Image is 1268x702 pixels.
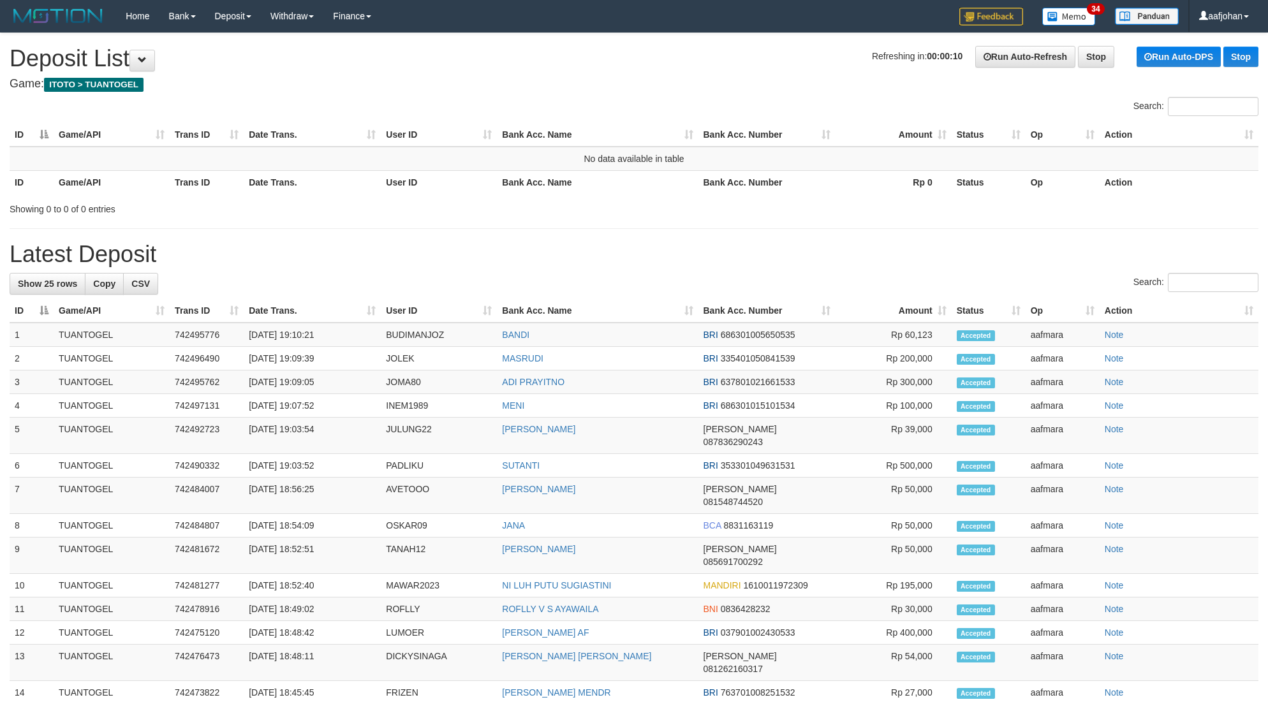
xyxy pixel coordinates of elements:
[381,347,497,370] td: JOLEK
[244,299,381,323] th: Date Trans.: activate to sort column ascending
[698,123,836,147] th: Bank Acc. Number: activate to sort column ascending
[381,394,497,418] td: INEM1989
[957,354,995,365] span: Accepted
[54,347,170,370] td: TUANTOGEL
[244,394,381,418] td: [DATE] 19:07:52
[381,454,497,478] td: PADLIKU
[170,454,244,478] td: 742490332
[704,687,718,698] span: BRI
[721,604,770,614] span: Copy 0836428232 to clipboard
[836,478,952,514] td: Rp 50,000
[10,299,54,323] th: ID: activate to sort column descending
[502,330,529,340] a: BANDI
[1026,645,1100,681] td: aafmara
[18,279,77,289] span: Show 25 rows
[1105,687,1124,698] a: Note
[1026,323,1100,347] td: aafmara
[502,627,589,638] a: [PERSON_NAME] AF
[10,170,54,194] th: ID
[502,353,543,363] a: MASRUDI
[1105,460,1124,471] a: Note
[1026,347,1100,370] td: aafmara
[704,330,718,340] span: BRI
[54,537,170,574] td: TUANTOGEL
[502,651,651,661] a: [PERSON_NAME] [PERSON_NAME]
[244,621,381,645] td: [DATE] 18:48:42
[502,520,525,530] a: JANA
[170,170,244,194] th: Trans ID
[872,51,962,61] span: Refreshing in:
[497,299,698,323] th: Bank Acc. Name: activate to sort column ascending
[1137,47,1221,67] a: Run Auto-DPS
[698,299,836,323] th: Bank Acc. Number: activate to sort column ascending
[10,198,519,216] div: Showing 0 to 0 of 0 entries
[381,123,497,147] th: User ID: activate to sort column ascending
[244,170,381,194] th: Date Trans.
[1168,97,1258,116] input: Search:
[170,514,244,537] td: 742484807
[1078,46,1114,68] a: Stop
[1105,604,1124,614] a: Note
[1026,514,1100,537] td: aafmara
[704,557,763,567] span: Copy 085691700292 to clipboard
[54,123,170,147] th: Game/API: activate to sort column ascending
[698,170,836,194] th: Bank Acc. Number
[170,299,244,323] th: Trans ID: activate to sort column ascending
[244,418,381,454] td: [DATE] 19:03:54
[10,514,54,537] td: 8
[959,8,1023,26] img: Feedback.jpg
[10,478,54,514] td: 7
[1105,484,1124,494] a: Note
[170,597,244,621] td: 742478916
[957,545,995,555] span: Accepted
[836,170,952,194] th: Rp 0
[170,394,244,418] td: 742497131
[54,418,170,454] td: TUANTOGEL
[10,418,54,454] td: 5
[1105,353,1124,363] a: Note
[54,478,170,514] td: TUANTOGEL
[1168,273,1258,292] input: Search:
[244,514,381,537] td: [DATE] 18:54:09
[54,645,170,681] td: TUANTOGEL
[381,478,497,514] td: AVETOOO
[975,46,1075,68] a: Run Auto-Refresh
[10,242,1258,267] h1: Latest Deposit
[952,170,1026,194] th: Status
[704,484,777,494] span: [PERSON_NAME]
[170,347,244,370] td: 742496490
[704,460,718,471] span: BRI
[10,6,107,26] img: MOTION_logo.png
[836,621,952,645] td: Rp 400,000
[10,597,54,621] td: 11
[721,687,795,698] span: Copy 763701008251532 to clipboard
[836,597,952,621] td: Rp 30,000
[836,370,952,394] td: Rp 300,000
[957,377,995,388] span: Accepted
[244,323,381,347] td: [DATE] 19:10:21
[1105,651,1124,661] a: Note
[10,46,1258,71] h1: Deposit List
[704,664,763,674] span: Copy 081262160317 to clipboard
[721,377,795,387] span: Copy 637801021661533 to clipboard
[54,514,170,537] td: TUANTOGEL
[10,645,54,681] td: 13
[502,604,598,614] a: ROFLLY V S AYAWAILA
[381,323,497,347] td: BUDIMANJOZ
[957,628,995,639] span: Accepted
[704,400,718,411] span: BRI
[927,51,962,61] strong: 00:00:10
[836,537,952,574] td: Rp 50,000
[957,652,995,662] span: Accepted
[10,78,1258,91] h4: Game:
[54,621,170,645] td: TUANTOGEL
[1223,47,1258,67] a: Stop
[54,454,170,478] td: TUANTOGEL
[123,273,158,295] a: CSV
[381,574,497,597] td: MAWAR2023
[704,424,777,434] span: [PERSON_NAME]
[957,485,995,495] span: Accepted
[704,353,718,363] span: BRI
[1105,400,1124,411] a: Note
[957,581,995,592] span: Accepted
